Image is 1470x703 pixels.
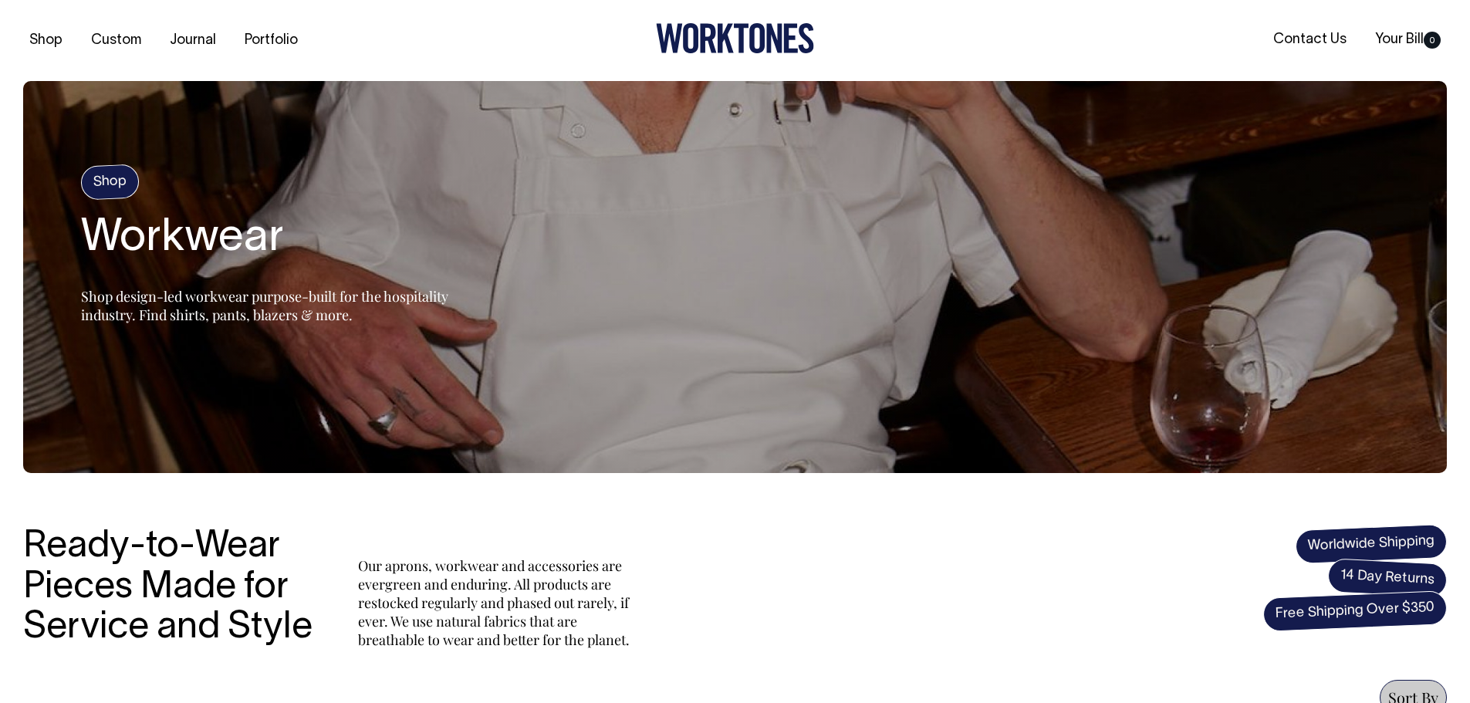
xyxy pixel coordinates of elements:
[238,28,304,53] a: Portfolio
[358,556,636,649] p: Our aprons, workwear and accessories are evergreen and enduring. All products are restocked regul...
[1369,27,1447,52] a: Your Bill0
[1295,524,1448,564] span: Worldwide Shipping
[1327,558,1448,598] span: 14 Day Returns
[164,28,222,53] a: Journal
[23,28,69,53] a: Shop
[1424,32,1441,49] span: 0
[23,527,324,649] h3: Ready-to-Wear Pieces Made for Service and Style
[81,287,448,324] span: Shop design-led workwear purpose-built for the hospitality industry. Find shirts, pants, blazers ...
[1267,27,1353,52] a: Contact Us
[85,28,147,53] a: Custom
[1262,590,1448,632] span: Free Shipping Over $350
[81,215,467,264] h2: Workwear
[80,164,140,200] h4: Shop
